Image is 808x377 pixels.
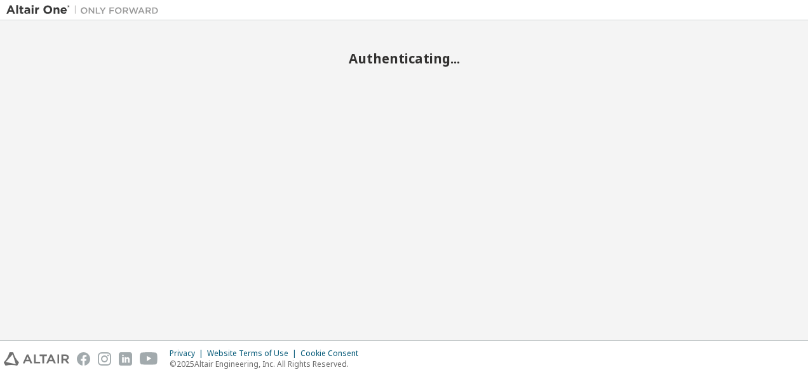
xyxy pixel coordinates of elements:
div: Website Terms of Use [207,348,300,359]
div: Privacy [170,348,207,359]
img: Altair One [6,4,165,17]
img: linkedin.svg [119,352,132,366]
img: youtube.svg [140,352,158,366]
img: facebook.svg [77,352,90,366]
img: altair_logo.svg [4,352,69,366]
p: © 2025 Altair Engineering, Inc. All Rights Reserved. [170,359,366,369]
h2: Authenticating... [6,50,802,67]
div: Cookie Consent [300,348,366,359]
img: instagram.svg [98,352,111,366]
